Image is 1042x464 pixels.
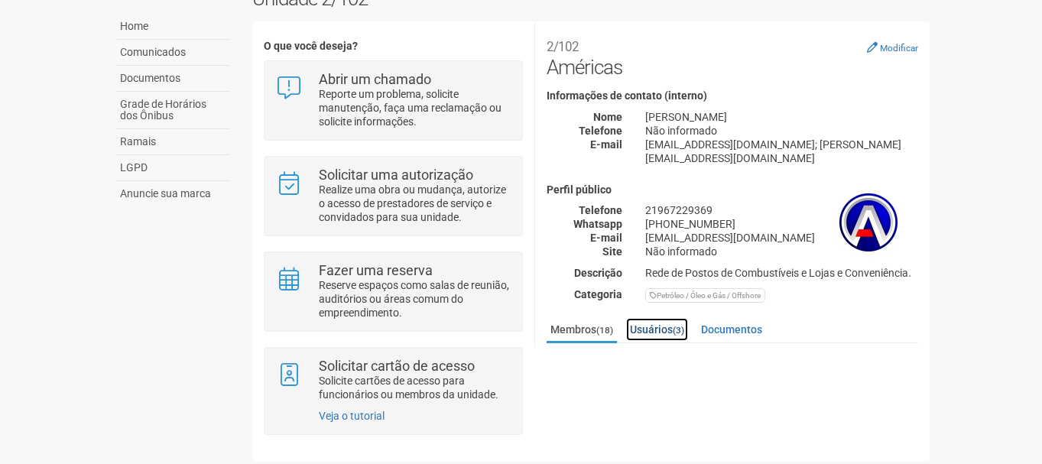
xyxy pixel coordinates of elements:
[579,204,622,216] strong: Telefone
[276,73,511,128] a: Abrir um chamado Reporte um problema, solicite manutenção, faça uma reclamação ou solicite inform...
[116,155,229,181] a: LGPD
[590,232,622,244] strong: E-mail
[547,184,918,196] h4: Perfil público
[264,41,523,52] h4: O que você deseja?
[634,203,930,217] div: 21967229369
[319,87,511,128] p: Reporte um problema, solicite manutenção, faça uma reclamação ou solicite informações.
[634,138,930,165] div: [EMAIL_ADDRESS][DOMAIN_NAME]; [PERSON_NAME][EMAIL_ADDRESS][DOMAIN_NAME]
[276,264,511,320] a: Fazer uma reserva Reserve espaços como salas de reunião, auditórios ou áreas comum do empreendime...
[319,358,475,374] strong: Solicitar cartão de acesso
[547,90,918,102] h4: Informações de contato (interno)
[547,33,918,79] h2: Américas
[634,245,930,258] div: Não informado
[116,92,229,129] a: Grade de Horários dos Ônibus
[116,181,229,206] a: Anuncie sua marca
[634,110,930,124] div: [PERSON_NAME]
[697,318,766,341] a: Documentos
[830,184,907,261] img: business.png
[645,288,765,303] div: Petróleo / Óleo e Gás / Offshore
[319,410,385,422] a: Veja o tutorial
[634,266,930,280] div: Rede de Postos de Combustíveis e Lojas e Conveniência.
[596,325,613,336] small: (18)
[319,374,511,401] p: Solicite cartões de acesso para funcionários ou membros da unidade.
[574,288,622,300] strong: Categoria
[602,245,622,258] strong: Site
[634,217,930,231] div: [PHONE_NUMBER]
[319,71,431,87] strong: Abrir um chamado
[626,318,688,341] a: Usuários(3)
[276,359,511,401] a: Solicitar cartão de acesso Solicite cartões de acesso para funcionários ou membros da unidade.
[319,167,473,183] strong: Solicitar uma autorização
[547,318,617,343] a: Membros(18)
[573,218,622,230] strong: Whatsapp
[319,278,511,320] p: Reserve espaços como salas de reunião, auditórios ou áreas comum do empreendimento.
[547,39,579,54] small: 2/102
[579,125,622,137] strong: Telefone
[880,43,918,54] small: Modificar
[276,168,511,224] a: Solicitar uma autorização Realize uma obra ou mudança, autorize o acesso de prestadores de serviç...
[574,267,622,279] strong: Descrição
[673,325,684,336] small: (3)
[116,66,229,92] a: Documentos
[116,14,229,40] a: Home
[590,138,622,151] strong: E-mail
[319,262,433,278] strong: Fazer uma reserva
[593,111,622,123] strong: Nome
[116,40,229,66] a: Comunicados
[319,183,511,224] p: Realize uma obra ou mudança, autorize o acesso de prestadores de serviço e convidados para sua un...
[634,231,930,245] div: [EMAIL_ADDRESS][DOMAIN_NAME]
[634,124,930,138] div: Não informado
[116,129,229,155] a: Ramais
[867,41,918,54] a: Modificar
